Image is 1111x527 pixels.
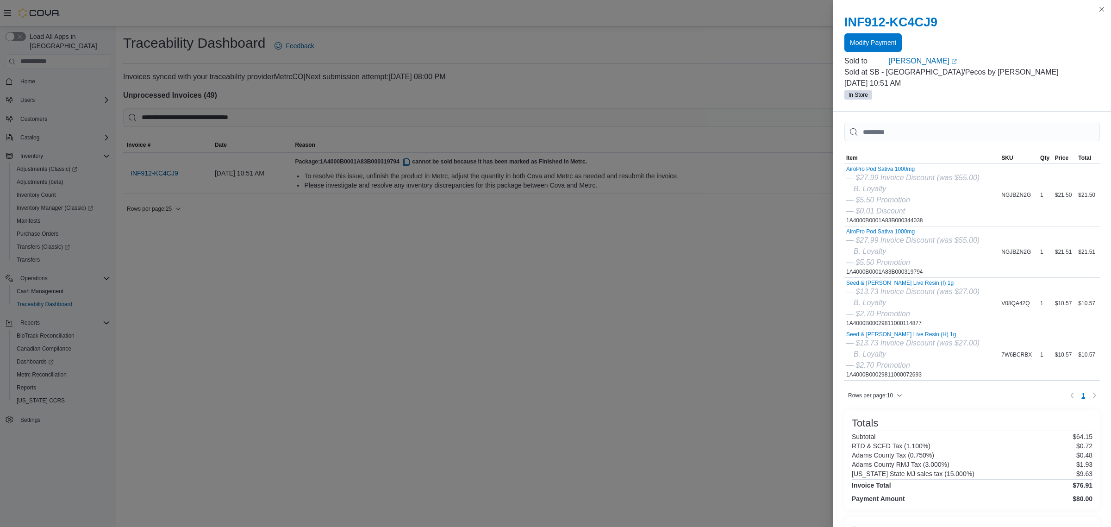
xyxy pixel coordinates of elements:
[852,470,974,477] h6: [US_STATE] State MJ sales tax (15.000%)
[1078,388,1089,403] ul: Pagination for table: MemoryTable from EuiInMemoryTable
[1001,154,1013,162] span: SKU
[846,154,858,162] span: Item
[854,247,886,255] i: B. Loyalty
[1053,246,1077,257] div: $21.51
[1081,391,1085,400] span: 1
[846,228,980,276] div: 1A4000B0001A83B000319794
[852,461,949,468] h6: Adams County RMJ Tax (3.000%)
[846,360,980,371] div: — $2.70 Promotion
[1076,470,1092,477] p: $9.63
[846,257,980,268] div: — $5.50 Promotion
[1001,351,1032,358] span: 7W6BCRBX
[846,166,980,224] div: 1A4000B0001A83B000344038
[1001,191,1031,199] span: NGJBZN2G
[854,299,886,307] i: B. Loyalty
[1076,349,1100,360] div: $10.57
[846,338,980,349] div: — $13.73 Invoice Discount (was $27.00)
[1040,154,1049,162] span: Qty
[1076,452,1092,459] p: $0.48
[1001,300,1030,307] span: V08QA42Q
[844,123,1100,141] input: This is a search bar. As you type, the results lower in the page will automatically filter.
[1076,152,1100,163] button: Total
[951,59,957,64] svg: External link
[852,418,878,429] h3: Totals
[844,33,902,52] button: Modify Payment
[1055,154,1068,162] span: Price
[854,350,886,358] i: B. Loyalty
[1067,388,1100,403] nav: Pagination for table: MemoryTable from EuiInMemoryTable
[846,280,980,327] div: 1A4000B00029811000114877
[1038,298,1053,309] div: 1
[1001,248,1031,256] span: NGJBZN2G
[1038,246,1053,257] div: 1
[846,280,980,286] button: Seed & [PERSON_NAME] Live Resin (I) 1g
[850,38,896,47] span: Modify Payment
[846,172,980,183] div: — $27.99 Invoice Discount (was $55.00)
[1076,442,1092,450] p: $0.72
[1076,189,1100,201] div: $21.50
[844,67,1100,78] p: Sold at SB - [GEOGRAPHIC_DATA]/Pecos by [PERSON_NAME]
[1073,433,1092,440] p: $64.15
[848,392,893,399] span: Rows per page : 10
[1053,349,1077,360] div: $10.57
[846,206,980,217] div: — $0.01 Discount
[852,433,875,440] h6: Subtotal
[846,228,980,235] button: AiroPro Pod Sativa 1000mg
[846,286,980,297] div: — $13.73 Invoice Discount (was $27.00)
[844,390,906,401] button: Rows per page:10
[1038,189,1053,201] div: 1
[852,495,905,502] h4: Payment Amount
[846,331,980,378] div: 1A4000B00029811000072693
[1073,482,1092,489] h4: $76.91
[844,56,886,67] div: Sold to
[1073,495,1092,502] h4: $80.00
[846,235,980,246] div: — $27.99 Invoice Discount (was $55.00)
[1067,390,1078,401] button: Previous page
[852,452,934,459] h6: Adams County Tax (0.750%)
[1053,189,1077,201] div: $21.50
[999,152,1038,163] button: SKU
[1096,4,1107,15] button: Close this dialog
[846,166,980,172] button: AiroPro Pod Sativa 1000mg
[846,194,980,206] div: — $5.50 Promotion
[849,91,868,99] span: In Store
[844,15,1100,30] h2: INF912-KC4CJ9
[1038,152,1053,163] button: Qty
[846,308,980,320] div: — $2.70 Promotion
[1076,298,1100,309] div: $10.57
[844,90,872,100] span: In Store
[844,78,1100,89] p: [DATE] 10:51 AM
[1053,152,1077,163] button: Price
[1078,388,1089,403] button: Page 1 of 1
[1053,298,1077,309] div: $10.57
[888,56,1100,67] a: [PERSON_NAME]External link
[852,442,930,450] h6: RTD & SCFD Tax (1.100%)
[854,185,886,193] i: B. Loyalty
[1076,461,1092,468] p: $1.93
[1089,390,1100,401] button: Next page
[852,482,891,489] h4: Invoice Total
[846,331,980,338] button: Seed & [PERSON_NAME] Live Resin (H) 1g
[1078,154,1091,162] span: Total
[1038,349,1053,360] div: 1
[844,152,999,163] button: Item
[1076,246,1100,257] div: $21.51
